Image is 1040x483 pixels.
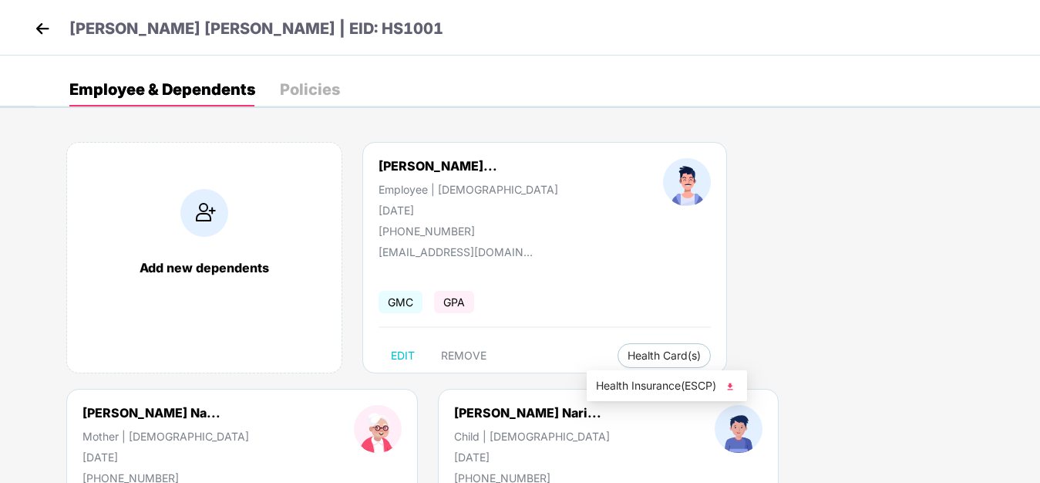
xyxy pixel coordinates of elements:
button: REMOVE [429,343,499,368]
div: [PERSON_NAME] Nari... [454,405,601,421]
div: [PHONE_NUMBER] [379,225,558,238]
div: [DATE] [379,204,558,217]
span: EDIT [391,350,415,362]
img: profileImage [354,405,402,453]
div: [EMAIL_ADDRESS][DOMAIN_NAME] [379,245,533,258]
div: Add new dependents [82,260,326,275]
div: Mother | [DEMOGRAPHIC_DATA] [82,430,249,443]
div: [PERSON_NAME]... [379,158,497,174]
p: [PERSON_NAME] [PERSON_NAME] | EID: HS1001 [69,17,443,41]
button: EDIT [379,343,427,368]
div: Employee | [DEMOGRAPHIC_DATA] [379,183,558,196]
img: profileImage [663,158,711,206]
span: REMOVE [441,350,486,362]
img: addIcon [180,189,228,237]
img: profileImage [715,405,762,453]
span: Health Insurance(ESCP) [596,377,738,394]
div: Policies [280,82,340,97]
button: Health Card(s) [618,343,711,368]
span: GMC [379,291,422,313]
img: back [31,17,54,40]
div: Child | [DEMOGRAPHIC_DATA] [454,430,610,443]
div: [PERSON_NAME] Na... [82,405,220,421]
img: svg+xml;base64,PHN2ZyB4bWxucz0iaHR0cDovL3d3dy53My5vcmcvMjAwMC9zdmciIHhtbG5zOnhsaW5rPSJodHRwOi8vd3... [722,379,738,394]
div: [DATE] [82,451,249,464]
div: Employee & Dependents [69,82,255,97]
div: [DATE] [454,451,610,464]
span: Health Card(s) [628,352,701,360]
span: GPA [434,291,474,313]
